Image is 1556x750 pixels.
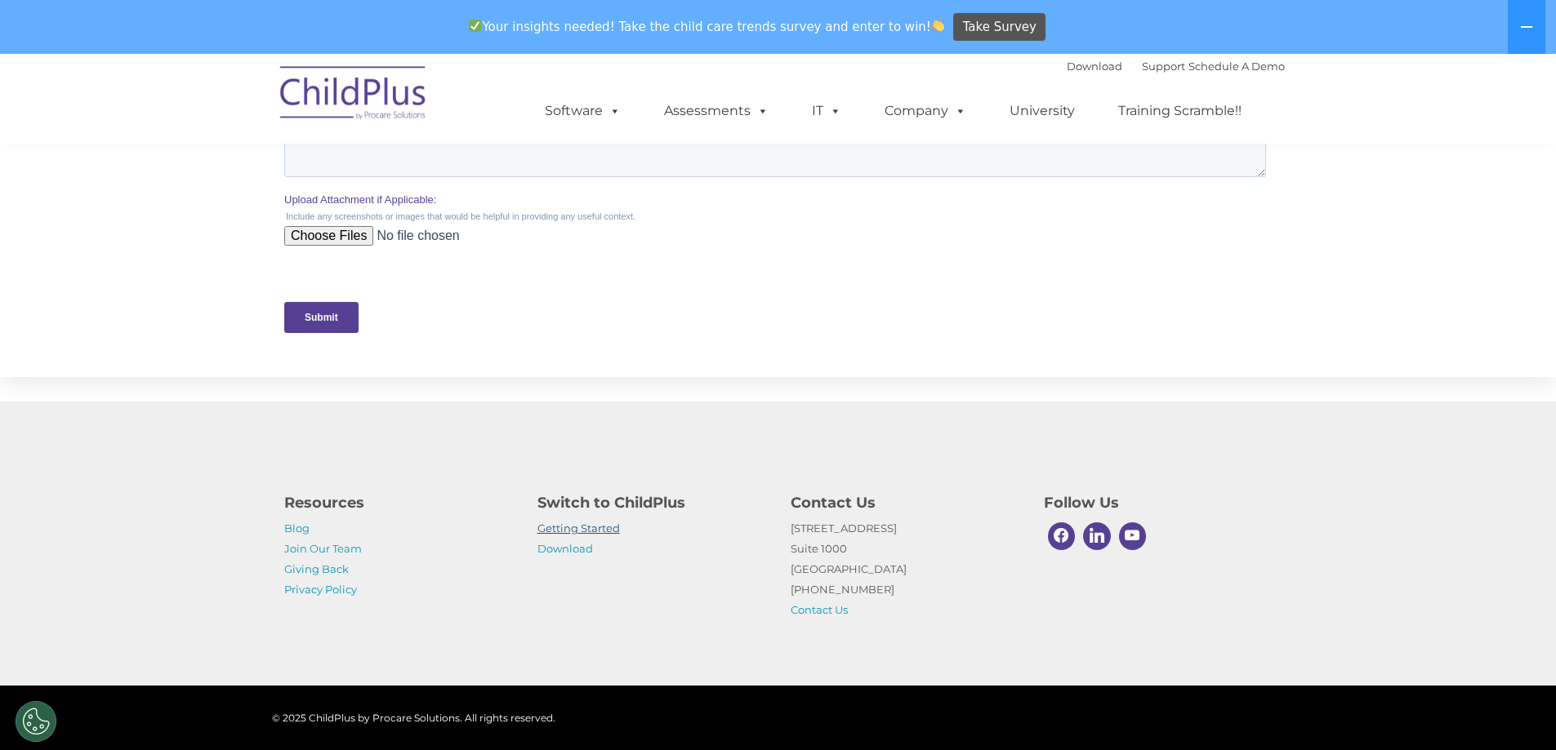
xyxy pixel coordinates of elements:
[494,162,564,174] span: Phone number
[791,518,1019,620] p: [STREET_ADDRESS] Suite 1000 [GEOGRAPHIC_DATA] [PHONE_NUMBER]
[494,95,544,107] span: Last name
[462,11,952,42] span: Your insights needed! Take the child care trends survey and enter to win!
[963,13,1037,42] span: Take Survey
[1289,574,1556,750] iframe: Chat Widget
[537,542,593,555] a: Download
[1079,518,1115,554] a: Linkedin
[1044,491,1273,514] h4: Follow Us
[993,95,1091,127] a: University
[1102,95,1258,127] a: Training Scramble!!
[1044,518,1080,554] a: Facebook
[16,701,56,742] button: Cookies Settings
[1067,60,1285,73] font: |
[1142,60,1185,73] a: Support
[469,20,481,32] img: ✅
[648,95,785,127] a: Assessments
[953,13,1046,42] a: Take Survey
[868,95,983,127] a: Company
[791,603,848,616] a: Contact Us
[1115,518,1151,554] a: Youtube
[284,542,362,555] a: Join Our Team
[932,20,944,32] img: 👏
[284,583,357,596] a: Privacy Policy
[272,712,555,724] span: © 2025 ChildPlus by Procare Solutions. All rights reserved.
[528,95,637,127] a: Software
[791,491,1019,514] h4: Contact Us
[272,55,435,136] img: ChildPlus by Procare Solutions
[1188,60,1285,73] a: Schedule A Demo
[796,95,858,127] a: IT
[284,491,513,514] h4: Resources
[284,521,310,535] a: Blog
[537,491,766,514] h4: Switch to ChildPlus
[537,521,620,535] a: Getting Started
[284,562,349,575] a: Giving Back
[1067,60,1122,73] a: Download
